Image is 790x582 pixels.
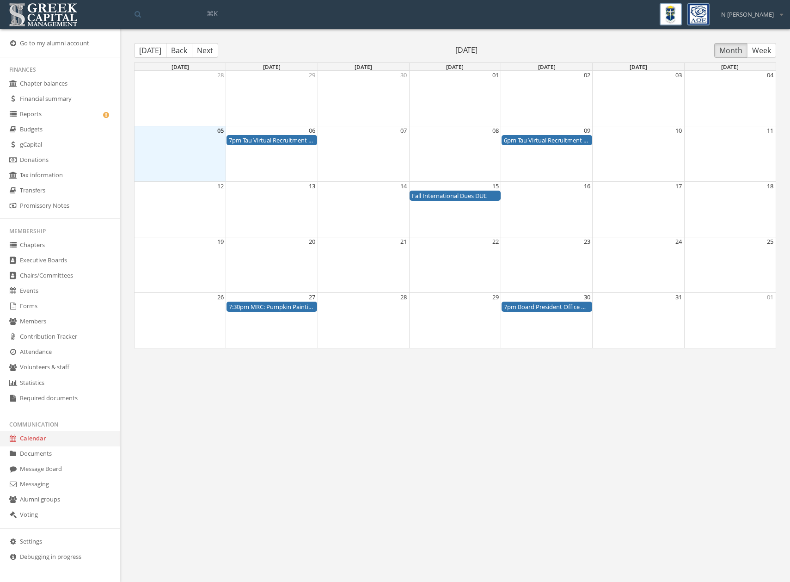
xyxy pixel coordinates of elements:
div: Fall International Dues DUE [412,192,498,200]
button: 19 [217,237,224,246]
button: 13 [309,182,315,191]
span: ⌘K [207,9,218,18]
button: 16 [584,182,590,191]
button: 09 [584,126,590,135]
button: 11 [767,126,773,135]
button: [DATE] [134,43,166,58]
button: Month [714,43,747,58]
button: 29 [492,293,499,302]
div: MRC: Pumpkin Painting Party (Spooky Version) [229,303,315,311]
span: [DATE] [171,63,189,70]
span: [DATE] [630,63,647,70]
button: 23 [584,237,590,246]
button: 22 [492,237,499,246]
button: 07 [400,126,407,135]
button: 04 [767,71,773,80]
span: [DATE] [218,45,714,56]
span: [DATE] [446,63,464,70]
button: 10 [675,126,682,135]
button: 26 [217,293,224,302]
span: [DATE] [538,63,556,70]
button: 17 [675,182,682,191]
div: Month View [134,62,776,349]
button: 06 [309,126,315,135]
button: 18 [767,182,773,191]
button: 30 [400,71,407,80]
button: 21 [400,237,407,246]
button: 02 [584,71,590,80]
button: 30 [584,293,590,302]
div: Tau Virtual Recruitment Event #2 [504,136,590,145]
button: Next [192,43,218,58]
button: Week [747,43,776,58]
button: Back [166,43,192,58]
button: 12 [217,182,224,191]
button: 29 [309,71,315,80]
button: 24 [675,237,682,246]
button: 01 [767,293,773,302]
button: 14 [400,182,407,191]
button: 25 [767,237,773,246]
button: 15 [492,182,499,191]
button: 28 [217,71,224,80]
button: 01 [492,71,499,80]
div: Board President Office Hours [504,303,590,311]
button: 20 [309,237,315,246]
button: 08 [492,126,499,135]
button: 05 [217,126,224,135]
span: N [PERSON_NAME] [721,10,774,19]
button: 28 [400,293,407,302]
button: 31 [675,293,682,302]
button: 27 [309,293,315,302]
div: Tau Virtual Recruitment Night 1 [229,136,315,145]
span: [DATE] [721,63,739,70]
button: 03 [675,71,682,80]
span: [DATE] [263,63,281,70]
span: [DATE] [355,63,372,70]
div: N [PERSON_NAME] [715,3,783,19]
